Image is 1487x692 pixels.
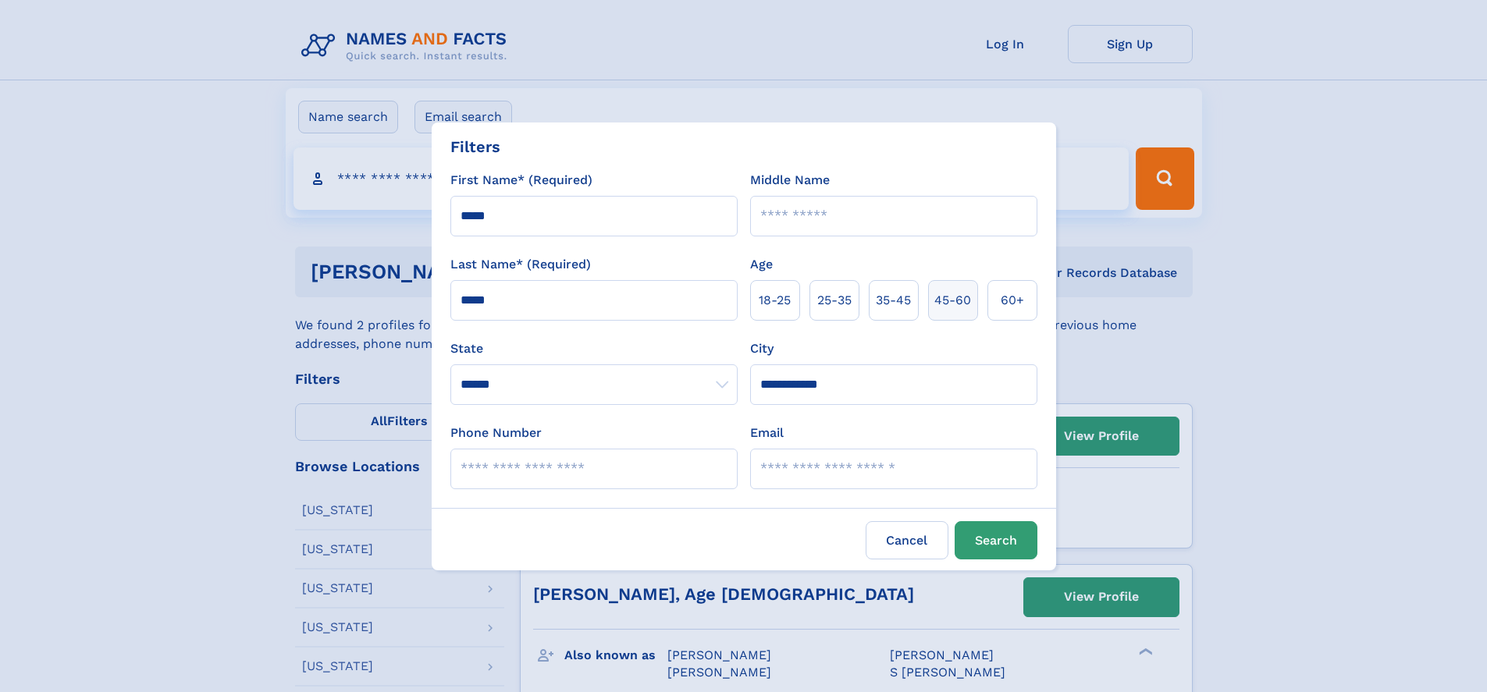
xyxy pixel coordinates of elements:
label: City [750,339,774,358]
label: Middle Name [750,171,830,190]
span: 18‑25 [759,291,791,310]
span: 25‑35 [817,291,852,310]
label: Age [750,255,773,274]
div: Filters [450,135,500,158]
label: Phone Number [450,424,542,442]
label: Email [750,424,784,442]
label: Cancel [866,521,948,559]
span: 35‑45 [876,291,911,310]
button: Search [955,521,1037,559]
span: 60+ [1001,291,1024,310]
label: State [450,339,738,358]
span: 45‑60 [934,291,971,310]
label: First Name* (Required) [450,171,592,190]
label: Last Name* (Required) [450,255,591,274]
